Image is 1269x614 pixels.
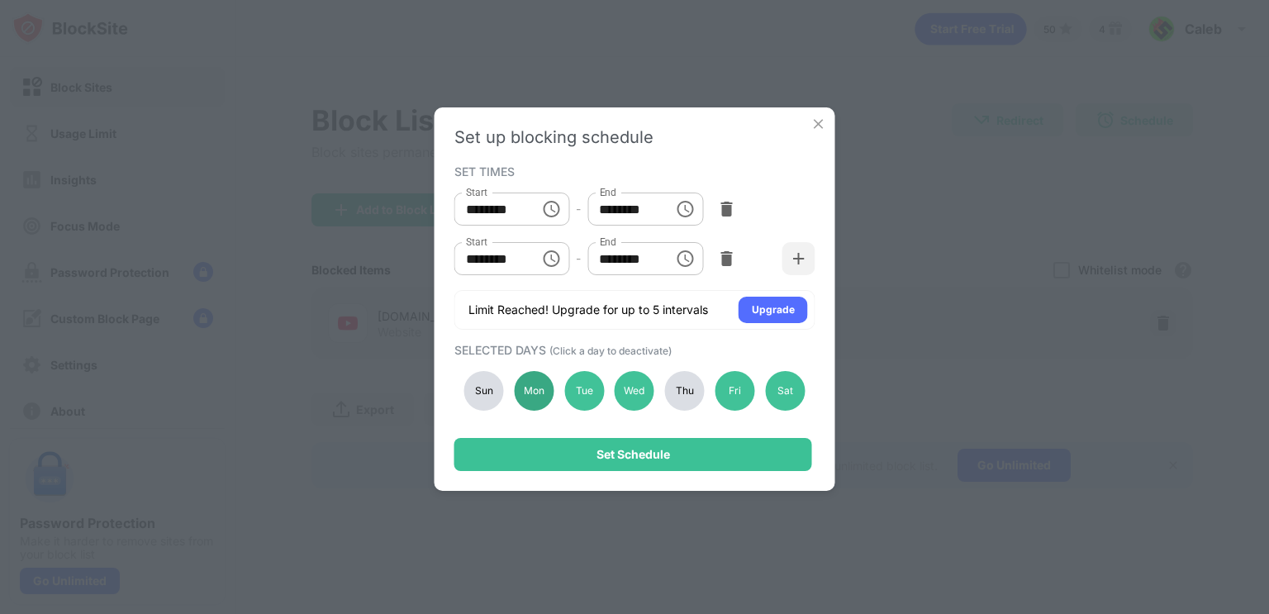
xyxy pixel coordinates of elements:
[468,302,708,318] div: Limit Reached! Upgrade for up to 5 intervals
[514,371,554,411] div: Mon
[454,164,811,178] div: SET TIMES
[765,371,805,411] div: Sat
[454,343,811,357] div: SELECTED DAYS
[599,235,616,249] label: End
[564,371,604,411] div: Tue
[752,302,795,318] div: Upgrade
[665,371,705,411] div: Thu
[668,193,701,226] button: Choose time, selected time is 12:00 PM
[466,185,487,199] label: Start
[810,116,827,132] img: x-button.svg
[576,200,581,218] div: -
[596,448,670,461] div: Set Schedule
[466,235,487,249] label: Start
[615,371,654,411] div: Wed
[535,193,568,226] button: Choose time, selected time is 10:00 AM
[454,127,815,147] div: Set up blocking schedule
[576,250,581,268] div: -
[668,242,701,275] button: Choose time, selected time is 5:00 PM
[535,242,568,275] button: Choose time, selected time is 4:00 PM
[464,371,504,411] div: Sun
[599,185,616,199] label: End
[715,371,755,411] div: Fri
[549,345,672,357] span: (Click a day to deactivate)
